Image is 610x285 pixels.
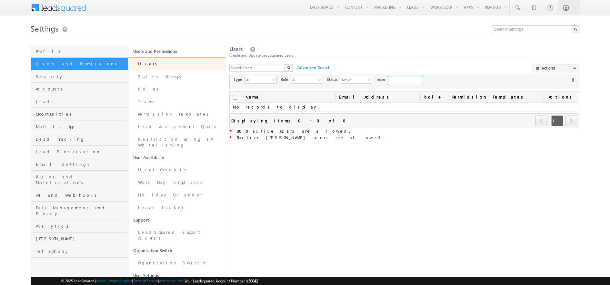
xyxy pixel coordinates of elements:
[36,111,126,117] span: Opportunities
[335,91,420,102] a: Email Address
[128,45,226,57] a: Users and Permissions
[31,202,128,220] a: Data Management and Privacy
[31,70,128,83] a: Security
[31,133,128,146] a: Lead Tracking
[272,78,277,81] span: select
[128,214,226,226] a: Support
[128,57,226,70] a: Users
[565,115,577,126] span: next
[36,99,126,104] span: Leads
[128,133,226,151] a: Restriction using IP Whitelisting
[36,124,126,129] span: Mobile App
[128,70,226,83] a: Sales Groups
[106,279,132,283] a: Contact Support
[128,269,226,281] a: User Settings
[128,189,226,201] a: Holiday Calendar
[340,76,367,83] span: Active
[31,189,128,202] a: API and Webhooks
[31,108,128,120] a: Opportunities
[544,91,579,102] span: Actions
[36,73,126,79] span: Security
[36,174,126,185] span: Rules and Notifications
[128,257,226,269] a: Organization Switch
[232,128,350,134] span: active users are allowed.
[128,164,226,176] a: User Check-in
[31,45,128,58] a: Profile
[492,25,579,33] input: Search Settings
[318,78,324,81] span: select
[31,146,128,158] a: Lead Prioritization
[36,161,126,167] span: Email Settings
[128,151,226,164] a: User Availability
[535,116,548,126] a: prev
[36,192,126,198] span: API and Webhooks
[237,135,239,140] strong: 5
[229,52,580,58] div: Create and Update LeadSquared users
[128,120,226,133] a: Lead Assignment Quota
[287,66,290,69] img: Search
[36,61,126,67] span: Users and Permissions
[231,117,350,124] div: Displaying items 0 - 0 of 0
[31,158,128,171] a: Email Settings
[31,83,128,95] a: Accounts
[376,77,388,82] span: Team
[31,171,128,189] a: Rules and Notifications
[133,279,158,283] a: Terms of Service
[31,58,128,70] a: Users and Permissions
[185,279,258,283] span: Your Leadsquared Account Number is
[61,278,258,284] span: © 2025 LeadSquared | | | | |
[449,91,544,102] span: Permission Templates
[237,128,253,134] strong: 300
[327,77,340,82] span: Status
[36,236,126,242] span: [PERSON_NAME]
[36,86,126,92] span: Accounts
[31,220,128,233] a: Analytics
[159,279,184,283] a: Acceptable Use
[565,116,577,126] a: next
[31,120,128,133] a: Mobile App
[31,23,58,33] span: Settings
[128,244,226,257] a: Organization Switch
[551,115,563,126] span: 1
[229,45,243,53] span: Users
[128,226,226,244] a: LeadSquared Support Access
[128,83,226,95] a: Roles
[248,279,258,283] span: 50042
[245,76,271,83] span: All
[230,103,579,111] td: No records to display.
[36,149,126,155] span: Lead Prioritization
[535,115,547,126] span: prev
[533,64,579,72] button: Actions
[36,48,126,54] span: Profile
[128,95,226,108] a: Teams
[36,136,126,142] span: Lead Tracking
[234,77,245,82] span: Type
[281,77,291,82] span: Role
[368,78,373,81] span: select
[31,245,128,258] a: Telephony
[229,64,285,72] input: Search Users
[31,233,128,245] a: [PERSON_NAME]
[96,279,105,283] a: About
[294,65,333,71] span: Advanced Search
[128,201,226,214] a: Leave Tracker
[128,176,226,189] a: Work Day Templates
[128,108,226,120] a: Permission Templates
[291,76,317,83] span: All
[36,248,126,254] span: Telephony
[36,205,126,216] span: Data Management and Privacy
[232,135,384,140] span: active [PERSON_NAME] users are allowed.
[36,223,126,229] span: Analytics
[420,91,449,102] a: Role
[242,91,263,102] a: Name
[31,95,128,108] a: Leads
